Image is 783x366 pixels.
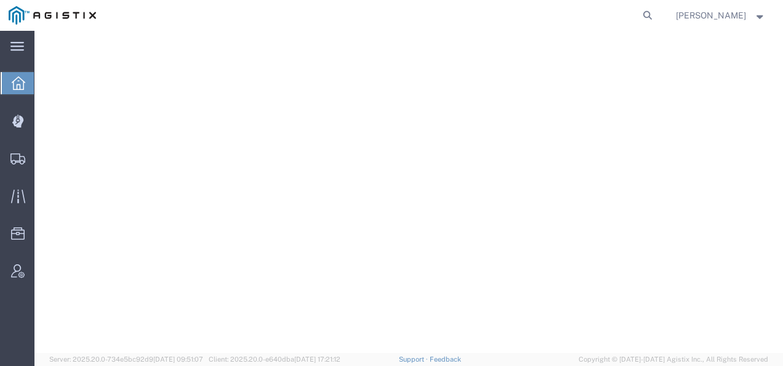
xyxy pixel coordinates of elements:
span: Client: 2025.20.0-e640dba [209,356,340,363]
span: Copyright © [DATE]-[DATE] Agistix Inc., All Rights Reserved [579,354,768,365]
iframe: FS Legacy Container [34,31,783,353]
span: [DATE] 09:51:07 [153,356,203,363]
button: [PERSON_NAME] [675,8,766,23]
span: Server: 2025.20.0-734e5bc92d9 [49,356,203,363]
a: Feedback [430,356,461,363]
img: logo [9,6,96,25]
span: [DATE] 17:21:12 [294,356,340,363]
span: Jessica Carr [676,9,746,22]
a: Support [399,356,430,363]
